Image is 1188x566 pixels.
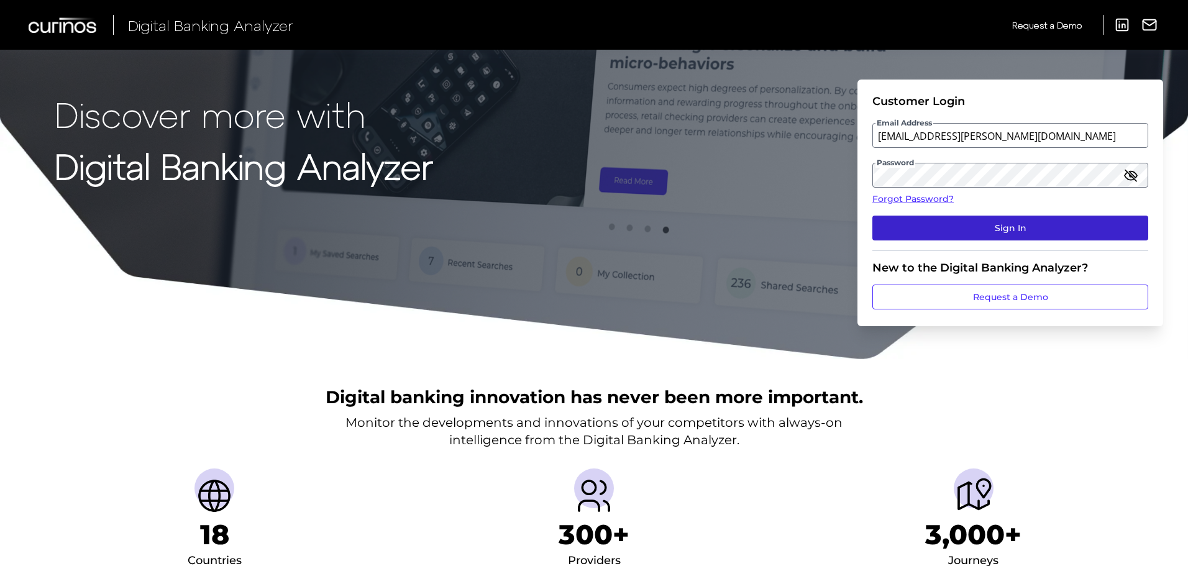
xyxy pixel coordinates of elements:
[345,414,843,449] p: Monitor the developments and innovations of your competitors with always-on intelligence from the...
[55,145,433,186] strong: Digital Banking Analyzer
[925,518,1021,551] h1: 3,000+
[559,518,629,551] h1: 300+
[872,216,1148,240] button: Sign In
[55,94,433,134] p: Discover more with
[875,118,933,128] span: Email Address
[194,476,234,516] img: Countries
[872,193,1148,206] a: Forgot Password?
[200,518,229,551] h1: 18
[872,285,1148,309] a: Request a Demo
[1012,15,1082,35] a: Request a Demo
[872,261,1148,275] div: New to the Digital Banking Analyzer?
[128,16,293,34] span: Digital Banking Analyzer
[954,476,994,516] img: Journeys
[574,476,614,516] img: Providers
[872,94,1148,108] div: Customer Login
[326,385,863,409] h2: Digital banking innovation has never been more important.
[1012,20,1082,30] span: Request a Demo
[875,158,915,168] span: Password
[29,17,98,33] img: Curinos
